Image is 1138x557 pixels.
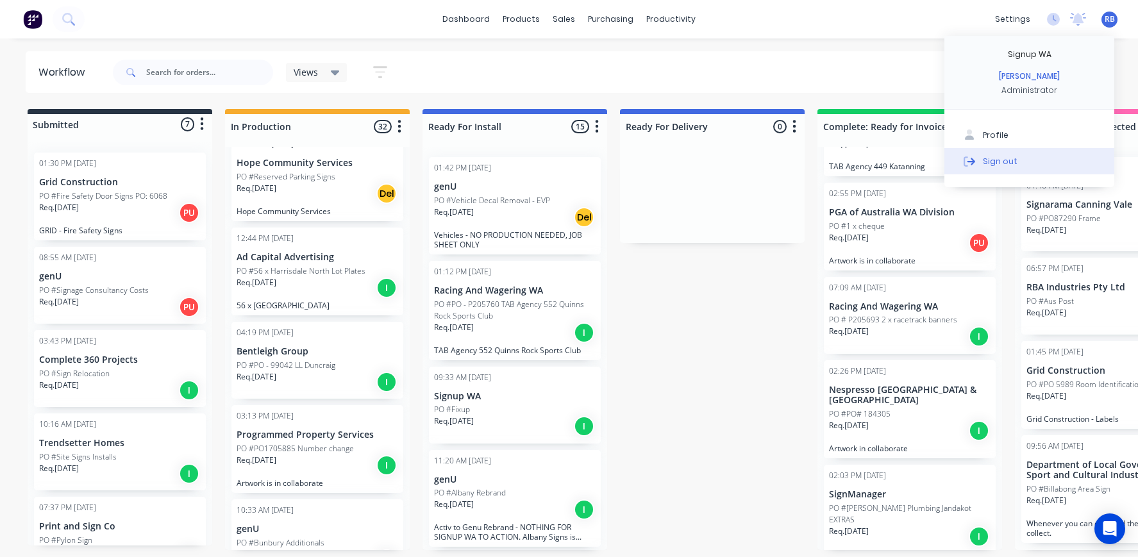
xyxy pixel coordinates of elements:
p: Grid Construction [39,177,201,188]
div: 02:55 PM [DATE] [829,188,886,199]
div: 09:33 AM [DATE] [434,372,491,383]
div: 12:44 PM [DATE]Ad Capital AdvertisingPO #56 x Harrisdale North Lot PlatesReq.[DATE]I56 x [GEOGRAP... [231,228,403,315]
div: 10:16 AM [DATE] [39,419,96,430]
div: 10:16 AM [DATE]Trendsetter HomesPO #Site Signs InstallsReq.[DATE]I [34,413,206,490]
p: PO #PO1705885 Number change [237,443,354,454]
p: Signup WA [434,391,596,402]
div: Del [376,183,397,204]
p: Bentleigh Group [237,346,398,357]
p: Programmed Property Services [237,429,398,440]
div: 03:43 PM [DATE] [39,335,96,347]
p: Nespresso [GEOGRAPHIC_DATA] & [GEOGRAPHIC_DATA] [829,385,991,406]
div: I [179,380,199,401]
p: PO #Pylon Sign [39,535,92,546]
p: Req. [DATE] [829,326,869,337]
p: PO #Fixup [434,404,470,415]
p: Req. [DATE] [1026,390,1066,402]
div: PU [179,297,199,317]
div: Signup WA [1008,49,1051,60]
p: genU [434,474,596,485]
div: PU [969,233,989,253]
p: Racing And Wagering WA [829,301,991,312]
div: I [574,416,594,436]
div: 07:09 AM [DATE] [829,282,886,294]
p: Req. [DATE] [1026,307,1066,319]
div: Del [574,207,594,228]
div: PU [179,203,199,223]
p: PO # P205693 2 x racetrack banners [829,314,957,326]
p: Activ to Genu Rebrand - NOTHING FOR SIGNUP WA TO ACTION. Albany Signs is producing and installing [434,522,596,542]
p: PO #PO - P205760 TAB Agency 552 Quinns Rock Sports Club [434,299,596,322]
div: 02:55 PM [DATE]PGA of Australia WA DivisionPO #1 x chequeReq.[DATE]PUArtwork is in collaborate [824,183,996,270]
div: 07:37 PM [DATE] [39,502,96,513]
p: TAB Agency 449 Katanning [829,162,991,171]
p: Artwork is in collaborate [829,256,991,265]
div: I [969,326,989,347]
div: 09:56 AM [DATE] [1026,440,1084,452]
p: Req. [DATE] [39,202,79,213]
div: 08:55 AM [DATE]genUPO #Signage Consultancy CostsReq.[DATE]PU [34,247,206,324]
p: genU [237,524,398,535]
div: 01:42 PM [DATE] [434,162,491,174]
p: Ad Capital Advertising [237,252,398,263]
div: I [376,455,397,476]
p: Hope Community Services [237,206,398,216]
div: products [496,10,546,29]
div: 02:03 PM [DATE] [829,470,886,481]
div: 12:44 PM [DATE] [237,233,294,244]
div: purchasing [582,10,640,29]
p: PO #Vehicle Decal Removal - EVP [434,195,550,206]
p: SignManager [829,489,991,500]
div: I [376,372,397,392]
p: Req. [DATE] [829,232,869,244]
p: Hope Community Services [237,158,398,169]
div: 11:20 AM [DATE]genUPO #Albany RebrandReq.[DATE]IActiv to Genu Rebrand - NOTHING FOR SIGNUP WA TO ... [429,450,601,547]
p: Req. [DATE] [434,499,474,510]
p: Artwork is in collaborate [237,478,398,488]
p: PO #Sign Relocation [39,368,110,379]
p: Artwork in collaborate [829,444,991,453]
p: Req. [DATE] [829,526,869,537]
p: genU [39,271,201,282]
div: I [376,278,397,298]
p: Req. [DATE] [1026,495,1066,506]
p: PO #[PERSON_NAME] Plumbing Jandakot EXTRAS [829,503,991,526]
p: PO #PO - 99042 LL Duncraig [237,360,335,371]
p: Req. [DATE] [829,420,869,431]
div: productivity [640,10,702,29]
p: PO #PO# 184305 [829,408,891,420]
div: 11:20 AM [DATE] [434,455,491,467]
p: PO #1 x cheque [829,220,885,232]
p: Req. [DATE] [434,206,474,218]
p: PO #Aus Post [1026,295,1074,307]
div: I [574,322,594,343]
p: Req. [DATE] [237,183,276,194]
div: 07:09 AM [DATE]Racing And Wagering WAPO # P205693 2 x racetrack bannersReq.[DATE]I [824,277,996,354]
p: PO #Bunbury Additionals [237,537,324,549]
div: 01:45 PM [DATE] [1026,346,1084,358]
button: Sign out [944,148,1114,174]
p: 56 x [GEOGRAPHIC_DATA] [237,301,398,310]
p: PO #PO87290 Frame [1026,213,1101,224]
div: 01:42 PM [DATE]genUPO #Vehicle Decal Removal - EVPReq.[DATE]DelVehicles - NO PRODUCTION NEEDED, J... [429,157,601,254]
div: Administrator [1001,85,1057,96]
div: I [574,499,594,520]
div: [PERSON_NAME] [999,71,1060,82]
span: RB [1105,13,1115,25]
span: Views [294,65,318,79]
div: 04:19 PM [DATE]Bentleigh GroupPO #PO - 99042 LL DuncraigReq.[DATE]I [231,322,403,399]
p: PO #Billabong Area Sign [1026,483,1110,495]
div: settings [989,10,1037,29]
div: 10:33 AM [DATE] [237,504,294,516]
p: Req. [DATE] [39,463,79,474]
div: Workflow [38,65,91,80]
p: Print and Sign Co [39,521,201,532]
p: Complete 360 Projects [39,354,201,365]
div: 01:12 PM [DATE] [434,266,491,278]
p: Trendsetter Homes [39,438,201,449]
p: PO #56 x Harrisdale North Lot Plates [237,265,365,277]
input: Search for orders... [146,60,273,85]
p: Req. [DATE] [39,296,79,308]
p: GRID - Fire Safety Signs [39,226,201,235]
p: PO #Fire Safety Door Signs PO: 6068 [39,190,167,202]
